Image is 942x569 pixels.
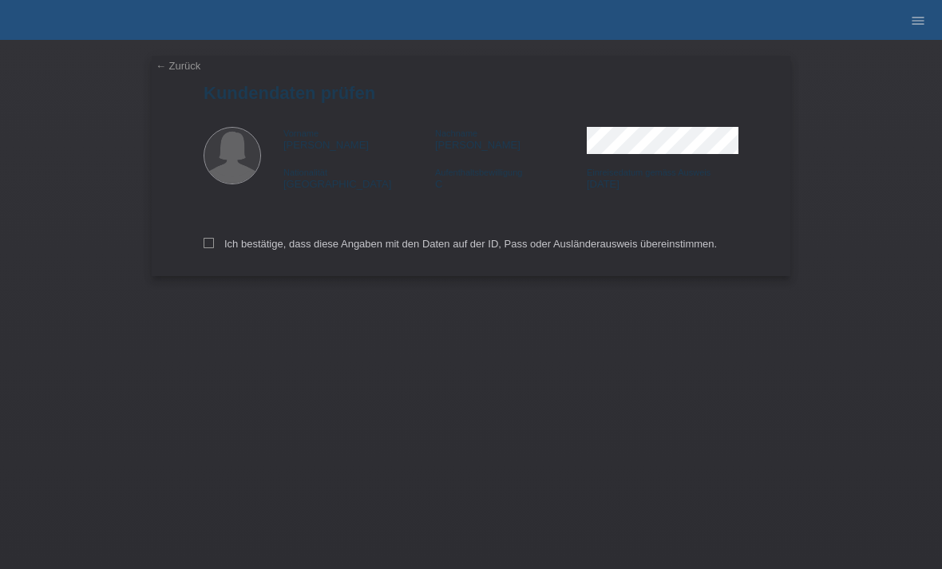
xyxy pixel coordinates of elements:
label: Ich bestätige, dass diese Angaben mit den Daten auf der ID, Pass oder Ausländerausweis übereinsti... [204,238,717,250]
h1: Kundendaten prüfen [204,83,738,103]
span: Nachname [435,128,477,138]
div: [DATE] [587,166,738,190]
a: menu [902,15,934,25]
div: [GEOGRAPHIC_DATA] [283,166,435,190]
div: [PERSON_NAME] [435,127,587,151]
span: Aufenthaltsbewilligung [435,168,522,177]
div: C [435,166,587,190]
span: Nationalität [283,168,327,177]
span: Vorname [283,128,319,138]
a: ← Zurück [156,60,200,72]
div: [PERSON_NAME] [283,127,435,151]
span: Einreisedatum gemäss Ausweis [587,168,710,177]
i: menu [910,13,926,29]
